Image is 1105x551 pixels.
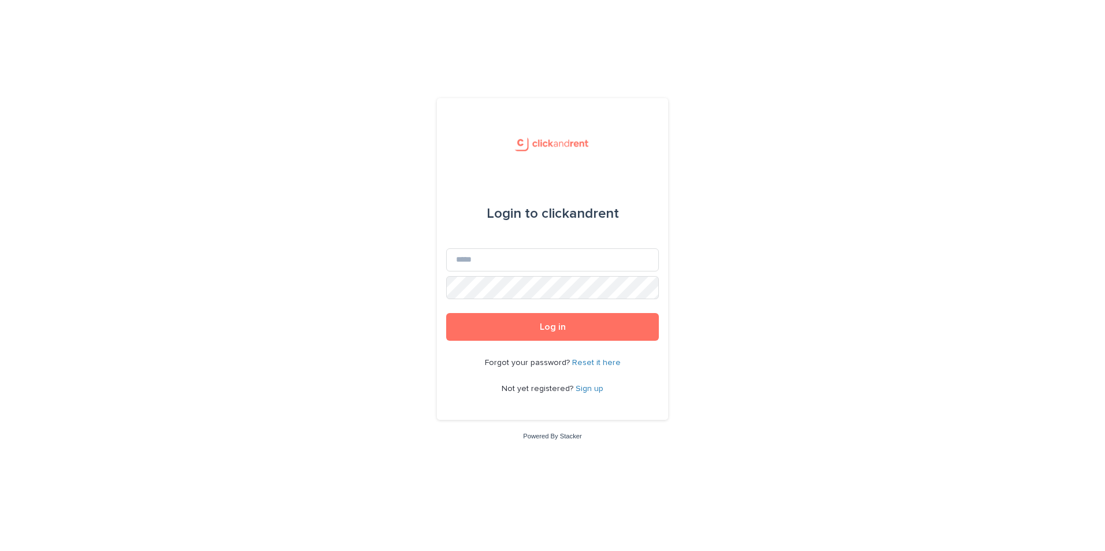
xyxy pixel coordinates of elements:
img: UCB0brd3T0yccxBKYDjQ [510,126,594,161]
a: Reset it here [572,359,621,367]
a: Powered By Stacker [523,433,581,440]
span: Login to [487,207,538,221]
span: Not yet registered? [502,385,576,393]
button: Log in [446,313,659,341]
span: Log in [540,322,566,332]
div: clickandrent [487,198,619,230]
a: Sign up [576,385,603,393]
span: Forgot your password? [485,359,572,367]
